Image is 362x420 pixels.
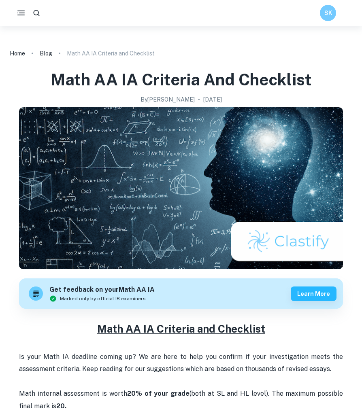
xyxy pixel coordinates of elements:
[19,278,343,309] a: Get feedback on yourMath AA IAMarked only by official IB examinersLearn more
[141,95,195,104] h2: By [PERSON_NAME]
[49,285,155,295] h6: Get feedback on your Math AA IA
[203,95,222,104] h2: [DATE]
[320,5,336,21] button: SK
[67,49,155,58] p: Math AA IA Criteria and Checklist
[19,107,343,269] img: Math AA IA Criteria and Checklist cover image
[291,286,336,301] button: Learn more
[10,48,25,59] a: Home
[127,390,190,397] strong: 20% of your grade
[51,69,312,90] h1: Math AA IA Criteria and Checklist
[324,8,333,17] h6: SK
[60,295,146,302] span: Marked only by official IB examiners
[19,351,343,412] p: Is your Math IA deadline coming up? We are here to help you confirm if your investigation meets t...
[198,95,200,104] p: •
[56,402,66,410] strong: 20.
[40,48,52,59] a: Blog
[97,322,265,335] u: Math AA IA Criteria and Checklist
